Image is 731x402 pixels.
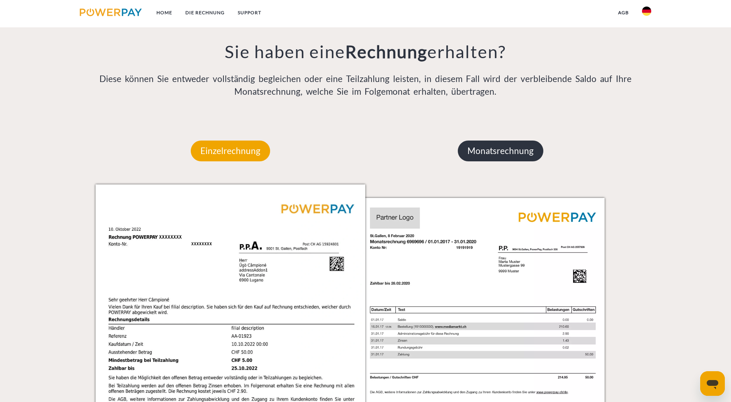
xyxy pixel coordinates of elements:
[458,141,543,161] p: Monatsrechnung
[80,8,142,16] img: logo-powerpay.svg
[612,6,635,20] a: agb
[150,6,179,20] a: Home
[96,72,636,99] p: Diese können Sie entweder vollständig begleichen oder eine Teilzahlung leisten, in diesem Fall wi...
[700,371,725,396] iframe: Schaltfläche zum Öffnen des Messaging-Fensters
[231,6,268,20] a: SUPPORT
[345,41,427,62] b: Rechnung
[642,7,651,16] img: de
[191,141,270,161] p: Einzelrechnung
[96,41,636,62] h3: Sie haben eine erhalten?
[179,6,231,20] a: DIE RECHNUNG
